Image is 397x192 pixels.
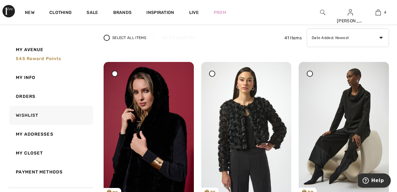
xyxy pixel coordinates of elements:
[16,46,43,53] span: My Avenue
[112,35,146,41] span: Select All Items
[8,144,93,163] a: My Closet
[376,9,381,16] img: My Bag
[189,9,199,16] a: Live
[320,9,325,16] img: search the website
[16,56,61,61] span: 545 Reward points
[8,68,93,87] a: My Info
[49,10,72,16] a: Clothing
[364,9,392,16] a: 4
[8,125,93,144] a: My Addresses
[214,9,226,16] a: Prom
[8,87,93,106] a: Orders
[337,18,364,24] div: [PERSON_NAME]
[358,173,391,189] iframe: Opens a widget where you can find more information
[348,9,353,16] img: My Info
[146,10,174,16] span: Inspiration
[384,10,386,15] span: 4
[87,10,98,16] a: Sale
[348,9,353,15] a: Sign In
[25,10,34,16] a: New
[113,10,132,16] a: Brands
[2,5,15,17] img: 1ère Avenue
[8,163,93,181] a: Payment Methods
[8,106,93,125] a: Wishlist
[284,35,302,41] span: 41 Items
[154,35,203,41] div: Delete Selected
